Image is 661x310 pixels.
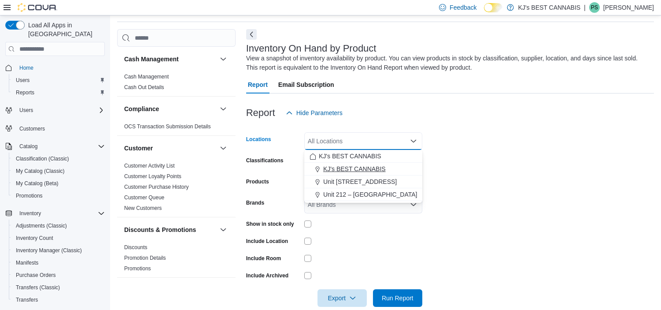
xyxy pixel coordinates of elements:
button: Users [2,104,108,116]
button: Users [9,74,108,86]
button: Catalog [16,141,41,152]
a: Promotions [12,190,46,201]
span: Classification (Classic) [12,153,105,164]
button: Discounts & Promotions [124,225,216,234]
button: Cash Management [124,55,216,63]
a: My Catalog (Classic) [12,166,68,176]
span: Load All Apps in [GEOGRAPHIC_DATA] [25,21,105,38]
div: Compliance [117,121,236,135]
span: Inventory Count [12,233,105,243]
span: Promotions [12,190,105,201]
button: Close list of options [410,138,417,145]
button: Inventory Count [9,232,108,244]
span: Purchase Orders [16,272,56,279]
span: Inventory Count [16,235,53,242]
a: Inventory Manager (Classic) [12,245,85,256]
span: Adjustments (Classic) [16,222,67,229]
a: Cash Out Details [124,84,164,90]
span: Promotions [16,192,43,199]
label: Brands [246,199,264,206]
div: Customer [117,161,236,217]
span: Hide Parameters [296,108,343,117]
span: Customers [16,123,105,134]
div: Cash Management [117,71,236,96]
button: Adjustments (Classic) [9,220,108,232]
a: Users [12,75,33,86]
div: Discounts & Promotions [117,242,236,277]
a: Reports [12,87,38,98]
h3: Report [246,108,275,118]
a: Transfers [12,295,41,305]
a: Adjustments (Classic) [12,220,70,231]
span: My Catalog (Beta) [12,178,105,189]
span: My Catalog (Classic) [12,166,105,176]
label: Products [246,178,269,185]
span: Users [19,107,33,114]
button: Classification (Classic) [9,153,108,165]
button: Customer [218,143,229,153]
h3: Discounts & Promotions [124,225,196,234]
span: Users [12,75,105,86]
h3: Cash Management [124,55,179,63]
span: KJ's BEST CANNABIS [323,164,386,173]
span: Discounts [124,244,148,251]
span: Customer Purchase History [124,183,189,190]
button: Export [318,289,367,307]
span: Users [16,105,105,116]
span: Customer Loyalty Points [124,173,181,180]
label: Include Archived [246,272,288,279]
span: Unit [STREET_ADDRESS] [323,177,397,186]
span: Cash Management [124,73,169,80]
button: Open list of options [410,201,417,208]
span: Customer Queue [124,194,164,201]
span: New Customers [124,205,162,212]
span: My Catalog (Beta) [16,180,59,187]
p: | [584,2,586,13]
button: My Catalog (Classic) [9,165,108,177]
button: Transfers (Classic) [9,281,108,294]
button: Transfers [9,294,108,306]
a: Cash Management [124,74,169,80]
span: KJ's BEST CANNABIS [319,152,381,161]
span: Transfers (Classic) [16,284,60,291]
span: Inventory Manager (Classic) [12,245,105,256]
a: Classification (Classic) [12,153,73,164]
button: Reports [9,86,108,99]
button: Promotions [9,190,108,202]
button: Hide Parameters [282,104,346,122]
a: Promotion Details [124,255,166,261]
button: Next [246,29,257,40]
button: Inventory Manager (Classic) [9,244,108,257]
button: Purchase Orders [9,269,108,281]
span: Manifests [12,258,105,268]
button: My Catalog (Beta) [9,177,108,190]
span: Reports [16,89,34,96]
span: Catalog [19,143,37,150]
p: [PERSON_NAME] [603,2,654,13]
span: Transfers [12,295,105,305]
label: Include Room [246,255,281,262]
span: Manifests [16,259,38,266]
label: Classifications [246,157,284,164]
label: Show in stock only [246,220,294,228]
span: Reports [12,87,105,98]
a: Transfers (Classic) [12,282,63,293]
span: Users [16,77,30,84]
span: Unit 212 – [GEOGRAPHIC_DATA] [323,190,417,199]
button: Discounts & Promotions [218,224,229,235]
button: Inventory [2,207,108,220]
a: New Customers [124,205,162,211]
a: OCS Transaction Submission Details [124,123,211,130]
div: Choose from the following options [304,150,422,201]
span: Purchase Orders [12,270,105,280]
span: Cash Out Details [124,84,164,91]
a: Purchase Orders [12,270,59,280]
a: Discounts [124,244,148,250]
span: Export [323,289,362,307]
button: Inventory [16,208,44,219]
a: Manifests [12,258,42,268]
a: Customer Purchase History [124,184,189,190]
span: Catalog [16,141,105,152]
span: PS [591,2,598,13]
